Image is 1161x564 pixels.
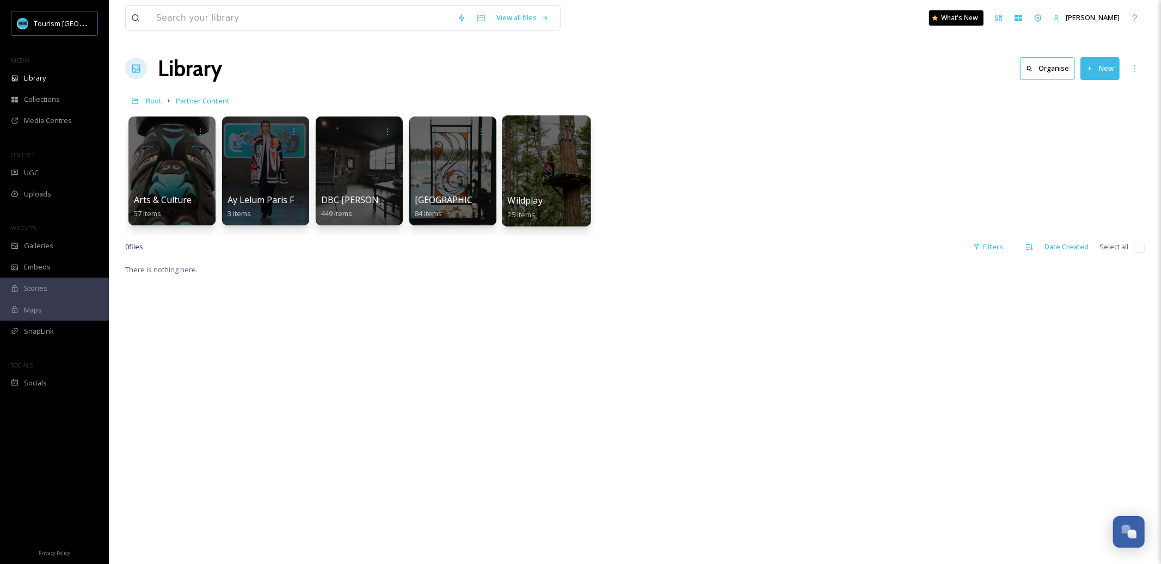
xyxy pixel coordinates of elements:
img: tourism_nanaimo_logo.jpeg [17,18,28,29]
span: UGC [24,168,39,178]
a: Privacy Policy [39,545,70,559]
span: 84 items [415,209,442,218]
span: Maps [24,305,42,315]
span: Galleries [24,241,53,251]
span: COLLECT [11,151,34,159]
span: Partner Content [176,96,230,106]
input: Search your library [151,6,452,30]
span: 25 items [508,209,536,219]
span: Select all [1099,242,1128,252]
span: DBC [PERSON_NAME] Gallery [321,194,441,206]
span: Uploads [24,189,51,199]
span: Library [24,73,46,83]
span: Privacy Policy [39,549,70,556]
span: Stories [24,283,47,293]
span: 449 items [321,209,352,218]
a: Partner Content [176,94,230,107]
span: Ay Lelum Paris Fashion Week [228,194,347,206]
button: Open Chat [1113,516,1145,548]
div: Filters [968,236,1009,258]
span: Media Centres [24,115,72,126]
a: Library [158,52,222,85]
a: Root [146,94,162,107]
span: Wildplay [508,194,543,206]
a: DBC [PERSON_NAME] Gallery449 items [321,195,441,218]
span: 0 file s [125,242,143,252]
span: Embeds [24,262,51,272]
span: [GEOGRAPHIC_DATA] [415,194,502,206]
span: Root [146,96,162,106]
div: Date Created [1039,236,1094,258]
span: SnapLink [24,326,54,336]
span: SOCIALS [11,361,33,369]
a: Ay Lelum Paris Fashion Week3 items [228,195,347,218]
span: WIDGETS [11,224,36,232]
a: Wildplay25 items [508,195,543,219]
a: [GEOGRAPHIC_DATA]84 items [415,195,502,218]
span: Collections [24,94,60,105]
a: View all files [491,7,555,28]
span: MEDIA [11,56,30,64]
span: 57 items [134,209,161,218]
span: Tourism [GEOGRAPHIC_DATA] [34,18,131,28]
span: 3 items [228,209,251,218]
span: There is nothing here. [125,265,198,274]
a: Arts & Culture57 items [134,195,192,218]
a: [PERSON_NAME] [1048,7,1125,28]
span: [PERSON_NAME] [1066,13,1120,22]
span: Socials [24,378,47,388]
button: Organise [1020,57,1075,79]
span: Arts & Culture [134,194,192,206]
button: New [1080,57,1120,79]
a: What's New [929,10,984,26]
